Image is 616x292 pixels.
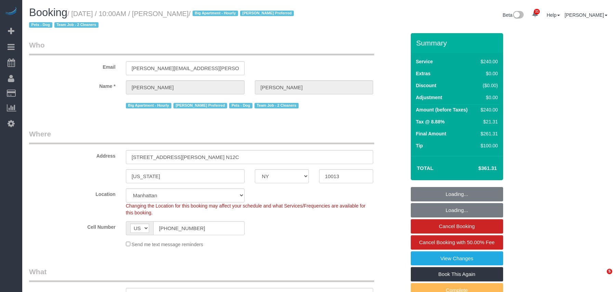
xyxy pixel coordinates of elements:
a: Cancel Booking with 50.00% Fee [411,235,503,250]
div: $21.31 [478,118,498,125]
div: ($0.00) [478,82,498,89]
label: Location [24,188,121,198]
a: Book This Again [411,267,503,281]
div: $261.31 [478,130,498,137]
div: $100.00 [478,142,498,149]
span: Big Apartment - Hourly [126,103,171,108]
legend: What [29,267,374,282]
span: [PERSON_NAME] Preferred [173,103,227,108]
label: Adjustment [416,94,442,101]
a: 31 [528,7,542,22]
label: Cell Number [24,221,121,230]
img: Automaid Logo [4,7,18,16]
input: Last Name [255,80,373,94]
iframe: Intercom live chat [593,269,609,285]
input: Zip Code [319,169,373,183]
span: Team Job - 2 Cleaners [254,103,299,108]
strong: Total [417,165,434,171]
span: Send me text message reminders [132,242,203,247]
div: $240.00 [478,106,498,113]
div: $0.00 [478,94,498,101]
div: $240.00 [478,58,498,65]
span: 31 [534,9,540,14]
label: Email [24,61,121,70]
a: [PERSON_NAME] [565,12,607,18]
label: Tip [416,142,423,149]
img: New interface [512,11,524,20]
input: First Name [126,80,245,94]
span: [PERSON_NAME] Preferred [240,11,294,16]
input: Cell Number [153,221,245,235]
a: Cancel Booking [411,219,503,234]
span: Cancel Booking with 50.00% Fee [419,239,495,245]
legend: Who [29,40,374,55]
a: Help [547,12,560,18]
label: Name * [24,80,121,90]
input: Email [126,61,245,75]
span: Team Job - 2 Cleaners [54,22,99,28]
a: Beta [503,12,524,18]
label: Extras [416,70,431,77]
label: Tax @ 8.88% [416,118,445,125]
label: Final Amount [416,130,446,137]
span: Pets - Dog [29,22,52,28]
legend: Where [29,129,374,144]
h4: $361.31 [458,165,497,171]
div: $0.00 [478,70,498,77]
label: Amount (before Taxes) [416,106,468,113]
span: Booking [29,6,67,18]
a: View Changes [411,251,503,266]
span: Big Apartment - Hourly [193,11,238,16]
input: City [126,169,245,183]
label: Service [416,58,433,65]
label: Address [24,150,121,159]
h3: Summary [416,39,500,47]
span: Changing the Location for this booking may affect your schedule and what Services/Frequencies are... [126,203,366,215]
small: / [DATE] / 10:00AM / [PERSON_NAME] [29,10,296,29]
span: Pets - Dog [229,103,252,108]
label: Discount [416,82,436,89]
span: 5 [607,269,612,274]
